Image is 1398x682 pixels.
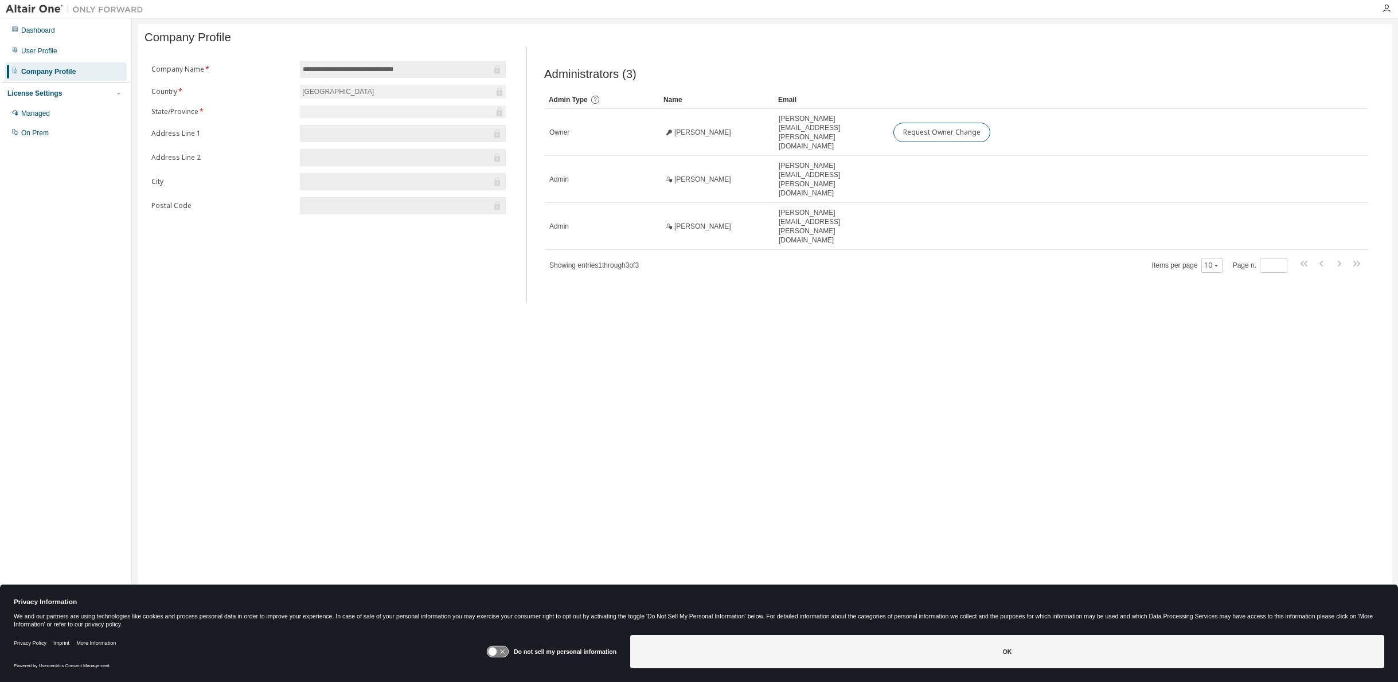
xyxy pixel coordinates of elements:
[151,177,293,186] label: City
[6,3,149,15] img: Altair One
[674,128,731,137] span: [PERSON_NAME]
[151,153,293,162] label: Address Line 2
[21,128,49,138] div: On Prem
[549,175,569,184] span: Admin
[1233,258,1287,273] span: Page n.
[549,128,569,137] span: Owner
[151,87,293,96] label: Country
[21,26,55,35] div: Dashboard
[674,175,731,184] span: [PERSON_NAME]
[549,96,588,104] span: Admin Type
[151,129,293,138] label: Address Line 1
[21,109,50,118] div: Managed
[779,161,883,198] span: [PERSON_NAME][EMAIL_ADDRESS][PERSON_NAME][DOMAIN_NAME]
[145,31,231,44] span: Company Profile
[300,85,506,99] div: [GEOGRAPHIC_DATA]
[544,68,636,81] span: Administrators (3)
[549,222,569,231] span: Admin
[893,123,990,142] button: Request Owner Change
[151,107,293,116] label: State/Province
[151,65,293,74] label: Company Name
[151,201,293,210] label: Postal Code
[300,85,376,98] div: [GEOGRAPHIC_DATA]
[21,67,76,76] div: Company Profile
[674,222,731,231] span: [PERSON_NAME]
[1204,261,1220,270] button: 10
[21,46,57,56] div: User Profile
[778,91,884,109] div: Email
[7,89,62,98] div: License Settings
[1152,258,1223,273] span: Items per page
[663,91,769,109] div: Name
[779,208,883,245] span: [PERSON_NAME][EMAIL_ADDRESS][PERSON_NAME][DOMAIN_NAME]
[549,261,639,269] span: Showing entries 1 through 3 of 3
[779,114,883,151] span: [PERSON_NAME][EMAIL_ADDRESS][PERSON_NAME][DOMAIN_NAME]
